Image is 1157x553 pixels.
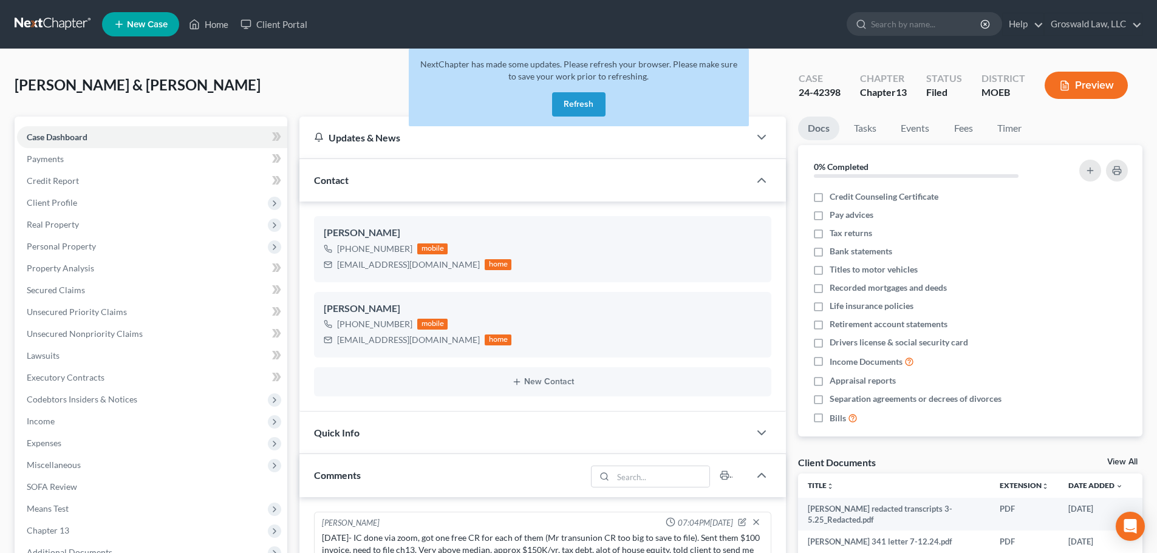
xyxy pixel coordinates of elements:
span: Income Documents [830,356,903,368]
a: Client Portal [234,13,313,35]
span: Tax returns [830,227,872,239]
a: Executory Contracts [17,367,287,388]
span: Codebtors Insiders & Notices [27,394,137,404]
a: Titleunfold_more [808,481,834,490]
span: Retirement account statements [830,318,947,330]
span: Means Test [27,503,69,514]
a: Extensionunfold_more [1000,481,1049,490]
div: [EMAIL_ADDRESS][DOMAIN_NAME] [337,259,480,271]
i: expand_more [1116,483,1123,490]
i: unfold_more [1042,483,1049,490]
a: Case Dashboard [17,126,287,148]
span: Case Dashboard [27,132,87,142]
div: [PERSON_NAME] [324,302,762,316]
span: Executory Contracts [27,372,104,382]
div: Chapter [860,86,907,100]
span: Drivers license & social security card [830,336,968,348]
span: Miscellaneous [27,460,81,470]
span: [PERSON_NAME] & [PERSON_NAME] [15,76,261,93]
span: NextChapter has made some updates. Please refresh your browser. Please make sure to save your wor... [420,59,737,81]
a: Secured Claims [17,279,287,301]
div: Case [799,72,841,86]
button: Preview [1045,72,1128,99]
td: [DATE] [1059,531,1133,552]
a: Unsecured Nonpriority Claims [17,323,287,345]
a: Fees [944,117,983,140]
span: Recorded mortgages and deeds [830,282,947,294]
a: Date Added expand_more [1068,481,1123,490]
div: MOEB [981,86,1025,100]
div: District [981,72,1025,86]
span: Credit Counseling Certificate [830,191,938,203]
span: Titles to motor vehicles [830,263,918,276]
div: Chapter [860,72,907,86]
input: Search by name... [871,13,982,35]
div: Status [926,72,962,86]
a: Timer [988,117,1031,140]
span: Property Analysis [27,263,94,273]
span: Life insurance policies [830,300,913,312]
span: Bills [830,412,846,424]
div: Updates & News [314,131,735,144]
span: Comments [314,469,361,481]
span: Unsecured Nonpriority Claims [27,328,143,339]
td: [PERSON_NAME] 341 letter 7-12.24.pdf [798,531,990,552]
a: Payments [17,148,287,170]
div: [PERSON_NAME] [322,517,380,529]
span: Personal Property [27,241,96,251]
i: unfold_more [827,483,834,490]
a: Docs [798,117,839,140]
div: Open Intercom Messenger [1116,512,1145,541]
span: Pay advices [830,209,873,221]
span: SOFA Review [27,481,77,492]
div: home [485,259,511,270]
td: [DATE] [1059,498,1133,531]
a: Help [1003,13,1043,35]
span: Contact [314,174,349,186]
div: Filed [926,86,962,100]
span: Real Property [27,219,79,229]
span: Client Profile [27,197,77,208]
div: [EMAIL_ADDRESS][DOMAIN_NAME] [337,334,480,346]
span: Separation agreements or decrees of divorces [830,393,1002,405]
div: [PHONE_NUMBER] [337,318,412,330]
span: 07:04PM[DATE] [678,517,733,529]
div: [PERSON_NAME] [324,226,762,240]
span: Payments [27,154,64,164]
div: [PHONE_NUMBER] [337,243,412,255]
span: Lawsuits [27,350,60,361]
a: Lawsuits [17,345,287,367]
button: New Contact [324,377,762,387]
span: Chapter 13 [27,525,69,535]
a: Events [891,117,939,140]
span: New Case [127,20,168,29]
a: Groswald Law, LLC [1045,13,1142,35]
td: [PERSON_NAME] redacted transcripts 3-5.25_Redacted.pdf [798,498,990,531]
span: Secured Claims [27,285,85,295]
a: View All [1107,458,1138,466]
span: Unsecured Priority Claims [27,307,127,317]
div: 24-42398 [799,86,841,100]
strong: 0% Completed [814,161,869,172]
a: Credit Report [17,170,287,192]
input: Search... [613,466,710,487]
a: SOFA Review [17,476,287,498]
td: PDF [990,498,1059,531]
span: Quick Info [314,427,360,438]
a: Property Analysis [17,257,287,279]
div: Client Documents [798,456,876,469]
span: Income [27,416,55,426]
a: Unsecured Priority Claims [17,301,287,323]
div: mobile [417,243,448,254]
span: Bank statements [830,245,892,257]
span: 13 [896,86,907,98]
a: Home [183,13,234,35]
a: Tasks [844,117,886,140]
span: Appraisal reports [830,375,896,387]
span: Credit Report [27,175,79,186]
div: mobile [417,319,448,330]
div: home [485,334,511,345]
span: Expenses [27,438,61,448]
td: PDF [990,531,1059,552]
button: Refresh [552,92,606,117]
